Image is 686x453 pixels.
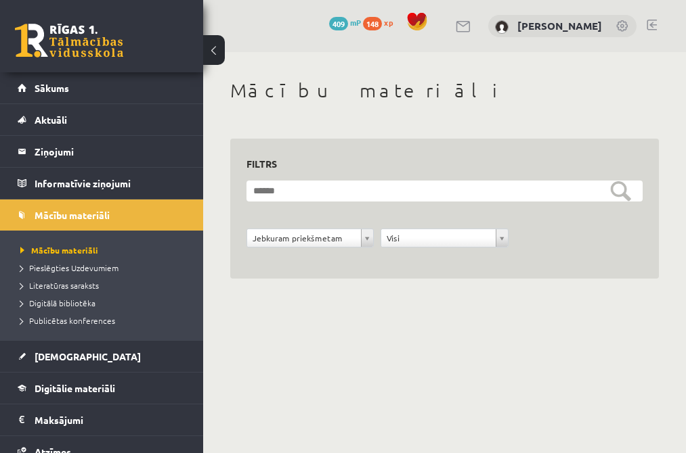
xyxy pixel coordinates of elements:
span: [DEMOGRAPHIC_DATA] [35,350,141,362]
a: Rīgas 1. Tālmācības vidusskola [15,24,123,57]
legend: Informatīvie ziņojumi [35,168,186,199]
a: Publicētas konferences [20,314,190,327]
a: Jebkuram priekšmetam [247,229,373,247]
span: Literatūras saraksts [20,280,99,291]
span: 409 [329,17,348,30]
a: [DEMOGRAPHIC_DATA] [18,341,186,372]
span: Publicētas konferences [20,315,115,326]
a: Informatīvie ziņojumi [18,168,186,199]
span: Digitālā bibliotēka [20,297,95,308]
span: Jebkuram priekšmetam [253,229,356,247]
a: Aktuāli [18,104,186,135]
a: Mācību materiāli [18,199,186,231]
a: Literatūras saraksts [20,279,190,291]
a: 148 xp [363,17,400,28]
span: 148 [363,17,382,30]
legend: Ziņojumi [35,136,186,167]
span: xp [384,17,393,28]
a: Pieslēgties Uzdevumiem [20,262,190,274]
a: Ziņojumi [18,136,186,167]
h3: Filtrs [246,155,626,173]
a: Mācību materiāli [20,244,190,256]
a: 409 mP [329,17,361,28]
a: Digitālie materiāli [18,373,186,404]
span: Mācību materiāli [35,209,110,221]
span: Digitālie materiāli [35,382,115,394]
span: Sākums [35,82,69,94]
span: mP [350,17,361,28]
legend: Maksājumi [35,404,186,435]
span: Visi [387,229,490,247]
a: Digitālā bibliotēka [20,297,190,309]
a: Visi [381,229,507,247]
span: Aktuāli [35,114,67,126]
span: Mācību materiāli [20,245,98,256]
img: Anna Leibus [495,20,509,34]
a: Maksājumi [18,404,186,435]
a: Sākums [18,72,186,103]
a: [PERSON_NAME] [517,19,602,32]
h1: Mācību materiāli [230,79,659,102]
span: Pieslēgties Uzdevumiem [20,262,119,273]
